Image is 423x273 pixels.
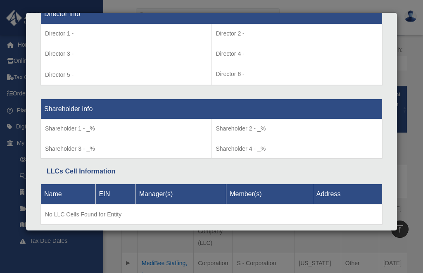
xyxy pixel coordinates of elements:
[216,69,378,79] p: Director 6 -
[216,49,378,59] p: Director 4 -
[41,204,383,225] td: No LLC Cells Found for Entity
[45,49,207,59] p: Director 3 -
[41,184,96,204] th: Name
[41,99,383,119] th: Shareholder info
[41,24,212,85] td: Director 5 -
[41,4,383,24] th: Director Info
[47,166,376,177] div: LLCs Cell Information
[216,144,378,154] p: Shareholder 4 - _%
[313,184,382,204] th: Address
[45,123,207,134] p: Shareholder 1 - _%
[216,28,378,39] p: Director 2 -
[226,184,313,204] th: Member(s)
[135,184,226,204] th: Manager(s)
[216,123,378,134] p: Shareholder 2 - _%
[45,28,207,39] p: Director 1 -
[95,184,135,204] th: EIN
[45,144,207,154] p: Shareholder 3 - _%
